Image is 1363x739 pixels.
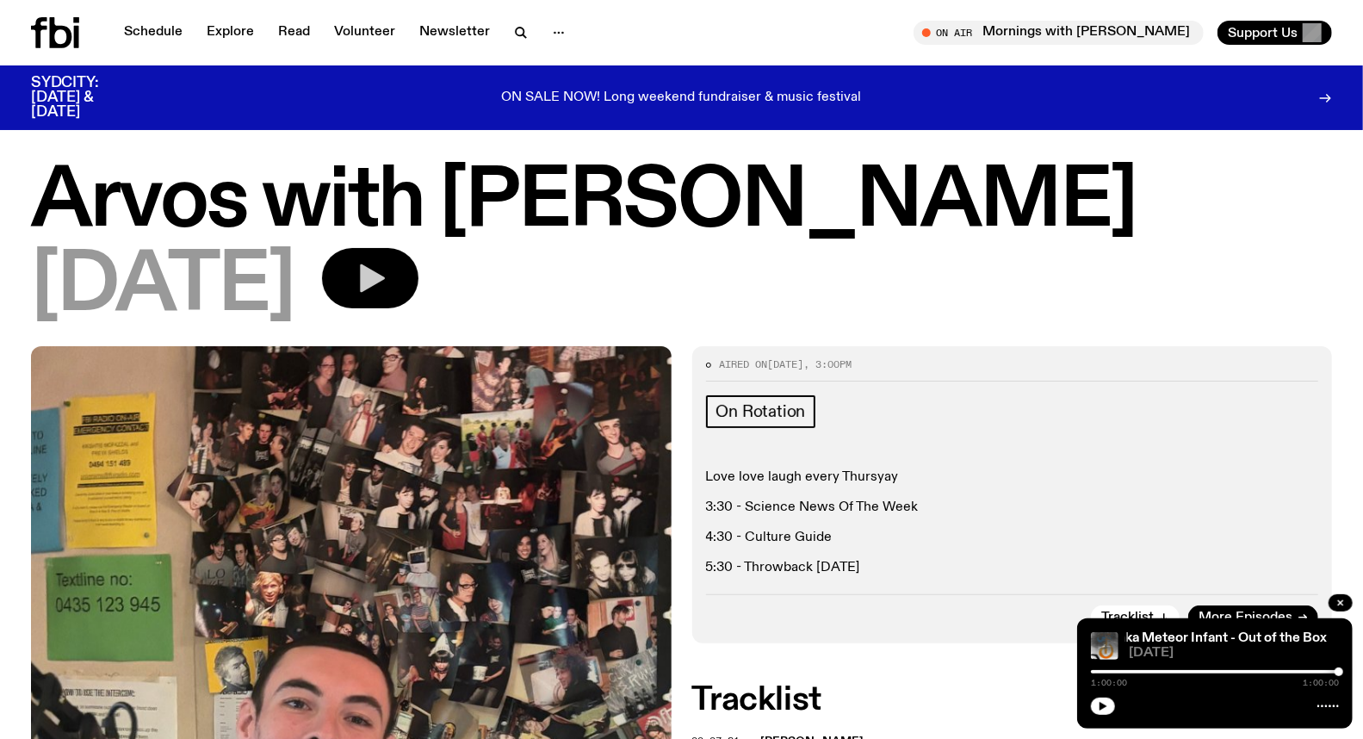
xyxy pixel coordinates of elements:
[1091,605,1180,630] button: Tracklist
[31,248,294,326] span: [DATE]
[31,76,141,120] h3: SYDCITY: [DATE] & [DATE]
[706,500,1319,516] p: 3:30 - Science News Of The Week
[31,164,1332,241] h1: Arvos with [PERSON_NAME]
[114,21,193,45] a: Schedule
[1091,679,1127,687] span: 1:00:00
[1188,605,1318,630] a: More Episodes
[1101,612,1154,624] span: Tracklist
[1303,679,1339,687] span: 1:00:00
[1228,25,1298,40] span: Support Us
[196,21,264,45] a: Explore
[914,21,1204,45] button: On AirMornings with [PERSON_NAME]
[706,560,1319,576] p: 5:30 - Throwback [DATE]
[716,402,806,421] span: On Rotation
[706,469,1319,486] p: Love love laugh every Thursyay
[409,21,500,45] a: Newsletter
[502,90,862,106] p: ON SALE NOW! Long weekend fundraiser & music festival
[706,530,1319,546] p: 4:30 - Culture Guide
[324,21,406,45] a: Volunteer
[804,357,852,371] span: , 3:00pm
[1001,631,1327,645] a: [PERSON_NAME] aka Meteor Infant - Out of the Box
[706,395,816,428] a: On Rotation
[1199,612,1292,624] span: More Episodes
[720,357,768,371] span: Aired on
[268,21,320,45] a: Read
[692,685,1333,716] h2: Tracklist
[1217,21,1332,45] button: Support Us
[768,357,804,371] span: [DATE]
[1129,647,1339,660] span: [DATE]
[1091,632,1118,660] img: An arty glitched black and white photo of Liam treading water in a creek or river.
